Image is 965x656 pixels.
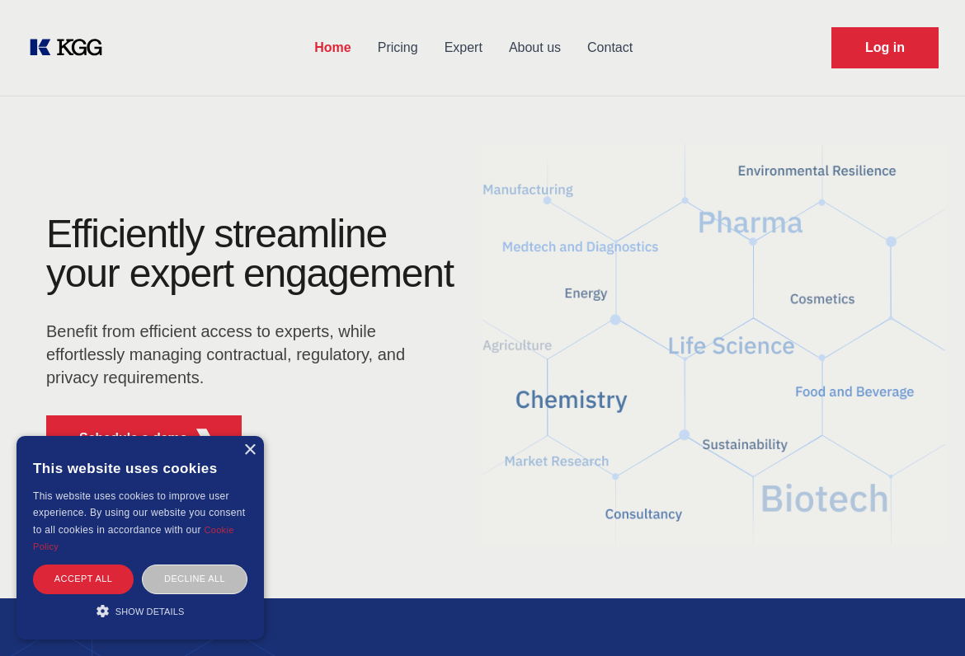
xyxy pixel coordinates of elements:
h1: Efficiently streamline your expert engagement [46,214,456,293]
div: This website uses cookies [33,448,247,488]
a: Cookie Policy [33,525,234,551]
a: Home [301,26,364,69]
img: KGG Fifth Element RED [482,107,945,582]
a: Pricing [365,26,431,69]
img: KGG Fifth Element RED [194,429,214,449]
p: Schedule a demo [79,429,188,448]
a: Contact [574,26,646,69]
p: Benefit from efficient access to experts, while effortlessly managing contractual, regulatory, an... [46,320,456,389]
div: Accept all [33,565,134,593]
a: Request Demo [831,27,939,68]
div: Close [243,444,256,457]
span: This website uses cookies to improve user experience. By using our website you consent to all coo... [33,490,245,536]
span: Show details [115,607,185,616]
button: Schedule a demoKGG Fifth Element RED [46,415,242,462]
a: About us [496,26,574,69]
div: Decline all [142,565,247,593]
a: Expert [431,26,496,69]
a: KOL Knowledge Platform: Talk to Key External Experts (KEE) [26,35,115,61]
div: Show details [33,602,247,619]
